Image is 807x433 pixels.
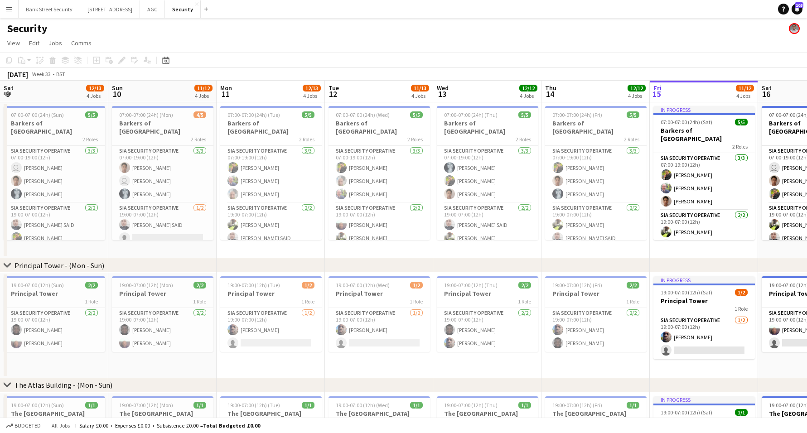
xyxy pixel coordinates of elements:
[119,282,173,289] span: 19:00-07:00 (12h) (Mon)
[4,84,14,92] span: Sat
[220,308,322,352] app-card-role: SIA Security Operative1/219:00-07:00 (12h)[PERSON_NAME]
[624,136,639,143] span: 2 Roles
[653,84,662,92] span: Fri
[4,276,105,352] div: 19:00-07:00 (12h) (Sun)2/2Principal Tower1 RoleSIA Security Operative2/219:00-07:00 (12h)[PERSON_...
[5,421,42,431] button: Budgeted
[112,276,213,352] app-job-card: 19:00-07:00 (12h) (Mon)2/2Principal Tower1 RoleSIA Security Operative2/219:00-07:00 (12h)[PERSON_...
[14,380,112,390] div: The Atlas Building - (Mon - Sun)
[336,282,390,289] span: 19:00-07:00 (12h) (Wed)
[302,282,314,289] span: 1/2
[14,423,41,429] span: Budgeted
[71,39,92,47] span: Comms
[653,276,755,359] div: In progress19:00-07:00 (12h) (Sat)1/2Principal Tower1 RoleSIA Security Operative1/219:00-07:00 (1...
[661,119,712,125] span: 07:00-07:00 (24h) (Sat)
[410,282,423,289] span: 1/2
[329,409,430,418] h3: The [GEOGRAPHIC_DATA]
[545,276,647,352] div: 19:00-07:00 (12h) (Fri)2/2Principal Tower1 RoleSIA Security Operative2/219:00-07:00 (12h)[PERSON_...
[303,92,320,99] div: 4 Jobs
[19,0,80,18] button: Bank Street Security
[303,85,321,91] span: 12/13
[628,92,645,99] div: 4 Jobs
[329,106,430,240] app-job-card: 07:00-07:00 (24h) (Wed)5/5Barkers of [GEOGRAPHIC_DATA]2 RolesSIA Security Operative3/307:00-19:00...
[219,89,232,99] span: 11
[112,409,213,418] h3: The [GEOGRAPHIC_DATA]
[85,402,98,409] span: 1/1
[736,85,754,91] span: 11/12
[437,119,538,135] h3: Barkers of [GEOGRAPHIC_DATA]
[227,111,280,118] span: 07:00-07:00 (24h) (Tue)
[112,308,213,352] app-card-role: SIA Security Operative2/219:00-07:00 (12h)[PERSON_NAME][PERSON_NAME]
[411,92,429,99] div: 4 Jobs
[653,276,755,284] div: In progress
[112,203,213,247] app-card-role: SIA Security Operative1/219:00-07:00 (12h)[PERSON_NAME] SAID
[545,119,647,135] h3: Barkers of [GEOGRAPHIC_DATA]
[627,282,639,289] span: 2/2
[227,282,280,289] span: 19:00-07:00 (12h) (Tue)
[732,143,748,150] span: 2 Roles
[552,282,602,289] span: 19:00-07:00 (12h) (Fri)
[227,402,280,409] span: 19:00-07:00 (12h) (Tue)
[735,289,748,296] span: 1/2
[627,111,639,118] span: 5/5
[48,39,62,47] span: Jobs
[4,203,105,247] app-card-role: SIA Security Operative2/219:00-07:00 (12h)[PERSON_NAME] SAID[PERSON_NAME]
[552,402,602,409] span: 19:00-07:00 (12h) (Fri)
[119,111,173,118] span: 07:00-07:00 (24h) (Mon)
[112,146,213,203] app-card-role: SIA Security Operative3/307:00-19:00 (12h)[PERSON_NAME] [PERSON_NAME][PERSON_NAME]
[25,37,43,49] a: Edit
[653,315,755,359] app-card-role: SIA Security Operative1/219:00-07:00 (12h)[PERSON_NAME]
[11,282,64,289] span: 19:00-07:00 (12h) (Sun)
[87,92,104,99] div: 4 Jobs
[11,402,64,409] span: 19:00-07:00 (12h) (Sun)
[545,289,647,298] h3: Principal Tower
[792,4,802,14] a: 105
[4,289,105,298] h3: Principal Tower
[193,282,206,289] span: 2/2
[437,203,538,247] app-card-role: SIA Security Operative2/219:00-07:00 (12h)[PERSON_NAME] SAID[PERSON_NAME]
[329,308,430,352] app-card-role: SIA Security Operative1/219:00-07:00 (12h)[PERSON_NAME]
[336,111,390,118] span: 07:00-07:00 (24h) (Wed)
[437,409,538,418] h3: The [GEOGRAPHIC_DATA]
[7,70,28,79] div: [DATE]
[516,136,531,143] span: 2 Roles
[329,289,430,298] h3: Principal Tower
[545,308,647,352] app-card-role: SIA Security Operative2/219:00-07:00 (12h)[PERSON_NAME][PERSON_NAME]
[735,119,748,125] span: 5/5
[437,106,538,240] app-job-card: 07:00-07:00 (24h) (Thu)5/5Barkers of [GEOGRAPHIC_DATA]2 RolesSIA Security Operative3/307:00-19:00...
[519,85,537,91] span: 12/12
[82,136,98,143] span: 2 Roles
[329,203,430,247] app-card-role: SIA Security Operative2/219:00-07:00 (12h)[PERSON_NAME][PERSON_NAME]
[410,298,423,305] span: 1 Role
[220,276,322,352] app-job-card: 19:00-07:00 (12h) (Tue)1/2Principal Tower1 RoleSIA Security Operative1/219:00-07:00 (12h)[PERSON_...
[411,85,429,91] span: 11/13
[653,417,755,425] h3: The [GEOGRAPHIC_DATA]
[544,89,556,99] span: 14
[652,89,662,99] span: 15
[545,106,647,240] app-job-card: 07:00-07:00 (24h) (Fri)5/5Barkers of [GEOGRAPHIC_DATA]2 RolesSIA Security Operative3/307:00-19:00...
[220,106,322,240] app-job-card: 07:00-07:00 (24h) (Tue)5/5Barkers of [GEOGRAPHIC_DATA]2 RolesSIA Security Operative3/307:00-19:00...
[29,39,39,47] span: Edit
[444,282,498,289] span: 19:00-07:00 (12h) (Thu)
[520,92,537,99] div: 4 Jobs
[653,106,755,113] div: In progress
[299,136,314,143] span: 2 Roles
[4,37,24,49] a: View
[437,308,538,352] app-card-role: SIA Security Operative2/219:00-07:00 (12h)[PERSON_NAME][PERSON_NAME]
[626,298,639,305] span: 1 Role
[407,136,423,143] span: 2 Roles
[545,409,647,418] h3: The [GEOGRAPHIC_DATA]
[736,92,754,99] div: 4 Jobs
[437,84,449,92] span: Wed
[410,402,423,409] span: 1/1
[518,282,531,289] span: 2/2
[80,0,140,18] button: [STREET_ADDRESS]
[85,111,98,118] span: 5/5
[4,106,105,240] app-job-card: 07:00-07:00 (24h) (Sun)5/5Barkers of [GEOGRAPHIC_DATA]2 RolesSIA Security Operative3/307:00-19:00...
[329,84,339,92] span: Tue
[119,402,173,409] span: 19:00-07:00 (12h) (Mon)
[661,289,712,296] span: 19:00-07:00 (12h) (Sat)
